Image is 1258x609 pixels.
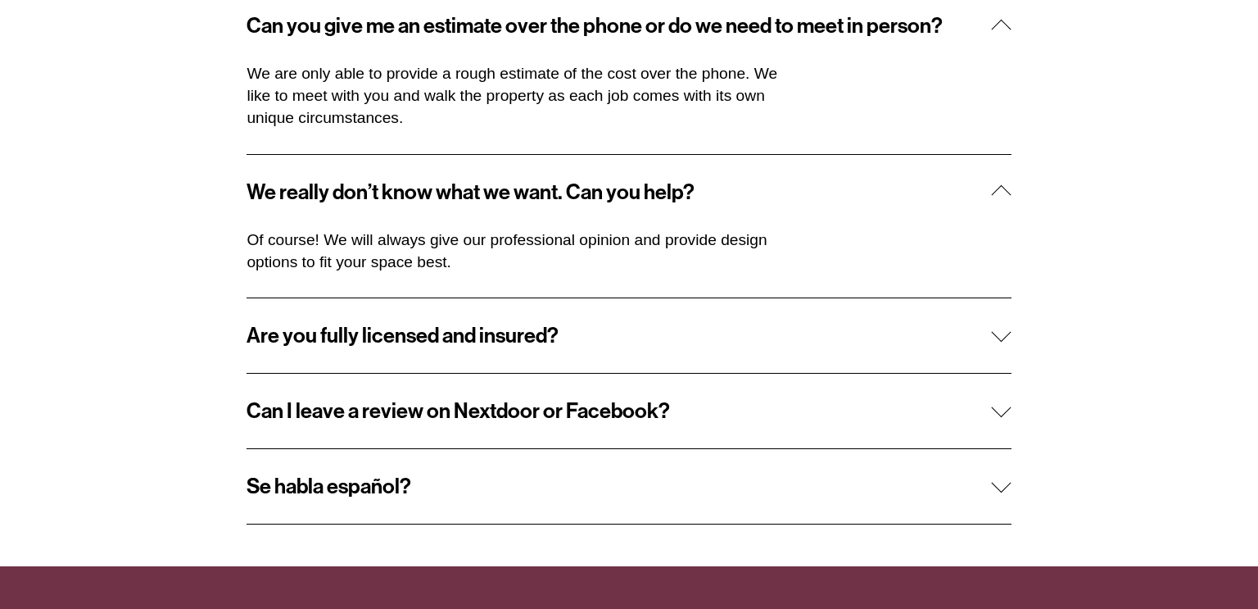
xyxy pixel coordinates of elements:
[247,230,1011,298] div: We really don’t know what we want. Can you help?
[247,323,991,348] span: Are you fully licensed and insured?
[247,13,991,39] span: Can you give me an estimate over the phone or do we need to meet in person?
[247,230,781,274] p: Of course! We will always give our professional opinion and provide design options to fit your sp...
[247,63,1011,154] div: Can you give me an estimate over the phone or do we need to meet in person?
[247,298,1011,373] button: Are you fully licensed and insured?
[247,374,1011,448] button: Can I leave a review on Nextdoor or Facebook?
[247,474,991,499] span: Se habla español?
[247,63,781,130] p: We are only able to provide a rough estimate of the cost over the phone. We like to meet with you...
[247,398,991,424] span: Can I leave a review on Nextdoor or Facebook?
[247,180,991,205] span: We really don’t know what we want. Can you help?
[247,449,1011,524] button: Se habla español?
[247,155,1011,230] button: We really don’t know what we want. Can you help?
